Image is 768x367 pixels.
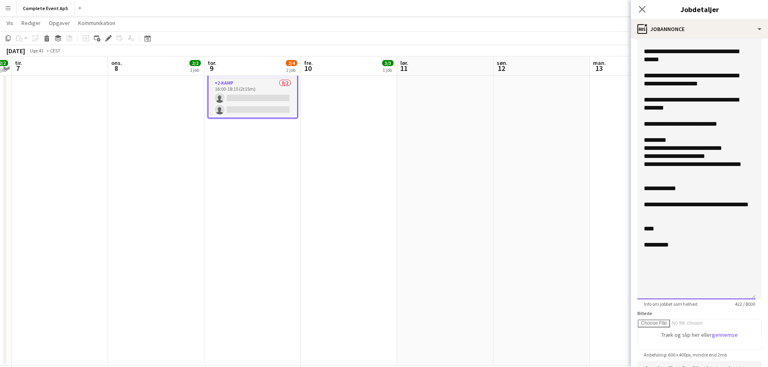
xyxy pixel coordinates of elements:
[303,64,313,73] span: 10
[399,64,408,73] span: 11
[15,59,22,66] span: tir.
[78,19,115,27] span: Kommunikation
[593,59,606,66] span: man.
[495,64,508,73] span: 12
[208,59,216,66] span: tor.
[75,18,119,28] a: Kommunikation
[6,19,13,27] span: Vis
[50,48,60,54] div: CEST
[631,4,768,15] h3: Jobdetaljer
[17,0,75,16] button: Complete Event ApS
[111,59,122,66] span: ons.
[49,19,70,27] span: Opgaver
[206,64,216,73] span: 9
[631,19,768,39] div: Jobannonce
[3,18,17,28] a: Vis
[304,59,313,66] span: fre.
[286,60,297,66] span: 2/4
[21,19,41,27] span: Rediger
[14,64,22,73] span: 7
[637,301,704,307] span: Info om jobbet som helhed
[6,47,25,55] div: [DATE]
[27,48,47,54] span: Uge 41
[286,67,297,73] div: 2 job
[592,64,606,73] span: 13
[18,18,44,28] a: Rediger
[110,64,122,73] span: 8
[728,301,762,307] span: 422 / 8000
[190,67,200,73] div: 1 job
[208,79,297,118] app-card-role: 2-kamp0/216:00-18:15 (2t15m)
[382,60,393,66] span: 3/3
[497,59,508,66] span: søn.
[383,67,393,73] div: 1 job
[189,60,201,66] span: 2/2
[208,43,298,118] app-job-card: Udkast16:00-18:15 (2t15m)0/2Drone Race - COWI HAL A1 Rolle2-kamp0/216:00-18:15 (2t15m)
[46,18,73,28] a: Opgaver
[400,59,408,66] span: lør.
[637,352,733,358] span: Anbefaling: 600 x 400px, mindre end 2mb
